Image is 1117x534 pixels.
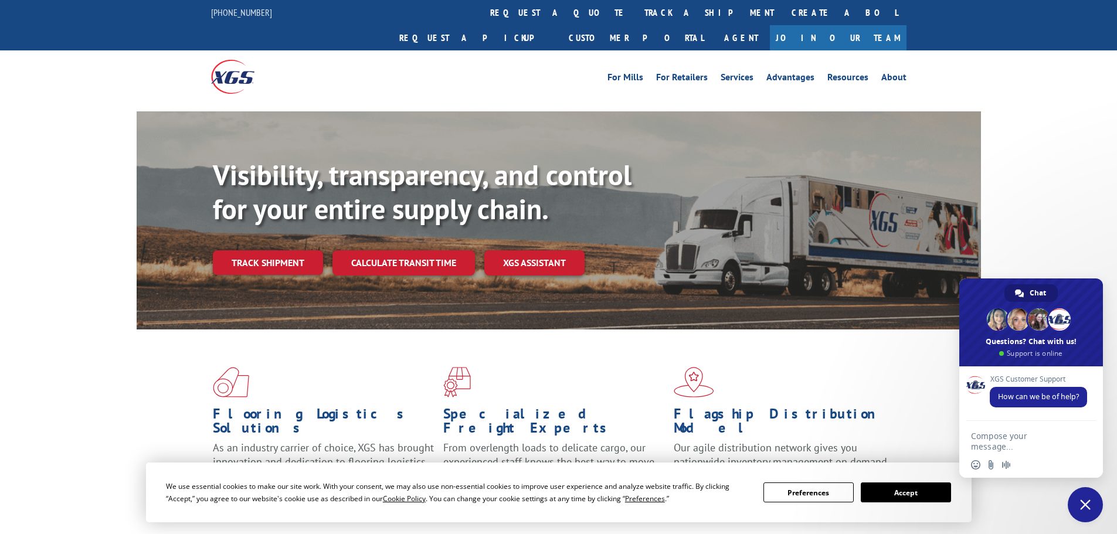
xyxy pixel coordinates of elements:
h1: Specialized Freight Experts [443,407,665,441]
div: Close chat [1068,487,1103,522]
a: [PHONE_NUMBER] [211,6,272,18]
span: As an industry carrier of choice, XGS has brought innovation and dedication to flooring logistics... [213,441,434,482]
span: Cookie Policy [383,494,426,504]
a: About [881,73,906,86]
span: How can we be of help? [998,392,1079,402]
h1: Flagship Distribution Model [674,407,895,441]
a: Customer Portal [560,25,712,50]
div: Cookie Consent Prompt [146,462,972,522]
img: xgs-icon-flagship-distribution-model-red [674,367,714,397]
a: XGS ASSISTANT [484,250,585,275]
a: Calculate transit time [332,250,475,275]
img: xgs-icon-total-supply-chain-intelligence-red [213,367,249,397]
a: Join Our Team [770,25,906,50]
a: Agent [712,25,770,50]
span: Preferences [625,494,665,504]
span: Audio message [1001,460,1011,470]
textarea: Compose your message... [971,431,1065,452]
button: Accept [861,482,951,502]
button: Preferences [763,482,854,502]
h1: Flooring Logistics Solutions [213,407,434,441]
a: Advantages [766,73,814,86]
span: XGS Customer Support [990,375,1087,383]
a: Request a pickup [391,25,560,50]
a: Track shipment [213,250,323,275]
b: Visibility, transparency, and control for your entire supply chain. [213,157,632,227]
a: For Retailers [656,73,708,86]
img: xgs-icon-focused-on-flooring-red [443,367,471,397]
div: Chat [1004,284,1058,302]
a: For Mills [607,73,643,86]
span: Send a file [986,460,996,470]
div: We use essential cookies to make our site work. With your consent, we may also use non-essential ... [166,480,749,505]
span: Insert an emoji [971,460,980,470]
a: Resources [827,73,868,86]
span: Chat [1030,284,1046,302]
span: Our agile distribution network gives you nationwide inventory management on demand. [674,441,889,468]
a: Services [721,73,753,86]
p: From overlength loads to delicate cargo, our experienced staff knows the best way to move your fr... [443,441,665,493]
